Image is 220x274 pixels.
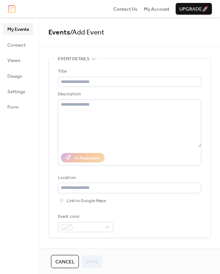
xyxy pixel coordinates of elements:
[7,26,29,33] span: My Events
[3,54,33,66] a: Views
[113,5,137,12] a: Contact Us
[7,88,25,95] span: Settings
[7,103,19,111] span: Form
[176,3,212,15] button: Upgrade🚀
[3,39,33,51] a: Connect
[55,258,74,266] span: Cancel
[7,41,26,49] span: Connect
[3,101,33,113] a: Form
[48,26,70,39] a: Events
[144,6,169,13] span: My Account
[58,174,200,182] div: Location
[3,70,33,82] a: Design
[70,26,104,39] span: / Add Event
[51,255,79,268] button: Cancel
[58,55,89,63] span: Event details
[3,23,33,35] a: My Events
[144,5,169,12] a: My Account
[7,57,20,64] span: Views
[8,5,15,13] img: logo
[3,85,33,97] a: Settings
[113,6,137,13] span: Contact Us
[58,247,89,254] span: Date and time
[67,197,106,205] span: Link to Google Maps
[58,91,200,98] div: Description
[58,213,112,220] div: Event color
[7,73,22,80] span: Design
[179,6,208,13] span: Upgrade 🚀
[58,68,200,75] div: Title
